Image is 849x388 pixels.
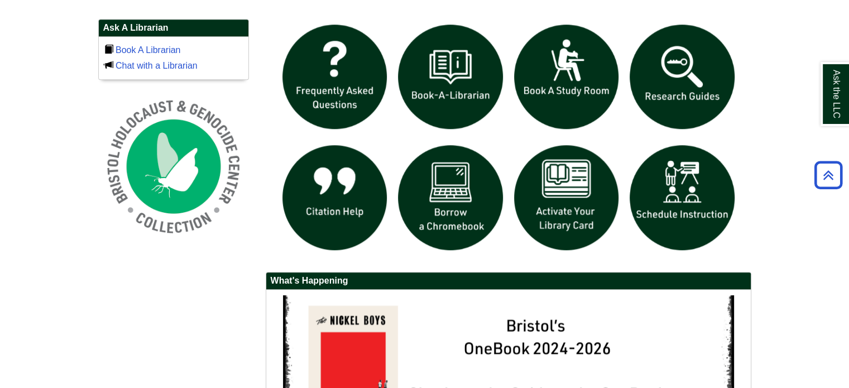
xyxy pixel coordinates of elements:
[392,19,509,135] img: Book a Librarian icon links to book a librarian web page
[277,140,393,256] img: citation help icon links to citation help guide page
[624,19,740,135] img: Research Guides icon links to research guides web page
[509,140,625,256] img: activate Library Card icon links to form to activate student ID into library card
[116,61,198,70] a: Chat with a Librarian
[266,272,751,290] h2: What's Happening
[624,140,740,256] img: For faculty. Schedule Library Instruction icon links to form.
[98,91,249,242] img: Holocaust and Genocide Collection
[277,19,393,135] img: frequently asked questions
[277,19,740,261] div: slideshow
[810,167,846,183] a: Back to Top
[392,140,509,256] img: Borrow a chromebook icon links to the borrow a chromebook web page
[116,45,181,55] a: Book A Librarian
[99,20,248,37] h2: Ask A Librarian
[509,19,625,135] img: book a study room icon links to book a study room web page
